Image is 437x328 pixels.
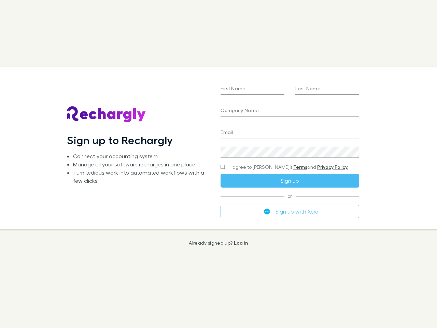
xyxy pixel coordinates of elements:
[221,174,359,188] button: Sign up
[73,168,210,185] li: Turn tedious work into automated workflows with a few clicks
[234,240,248,246] a: Log in
[317,164,348,170] a: Privacy Policy.
[189,240,248,246] p: Already signed up?
[264,208,270,215] img: Xero's logo
[73,160,210,168] li: Manage all your software recharges in one place
[67,134,173,147] h1: Sign up to Rechargly
[221,205,359,218] button: Sign up with Xero
[230,164,348,170] span: I agree to [PERSON_NAME]’s and
[67,106,146,123] img: Rechargly's Logo
[73,152,210,160] li: Connect your accounting system
[293,164,307,170] a: Terms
